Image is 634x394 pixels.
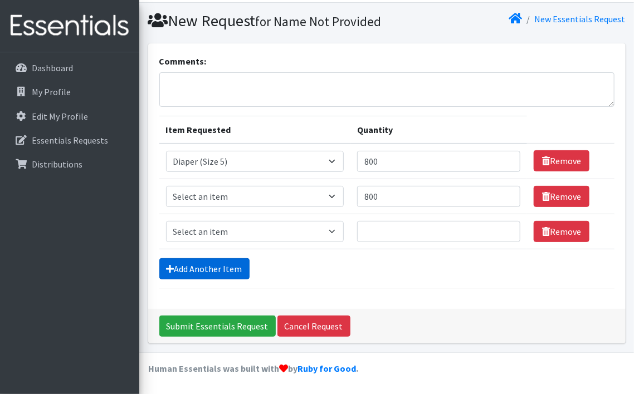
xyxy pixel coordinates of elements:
a: Remove [534,186,589,207]
a: New Essentials Request [535,13,626,24]
th: Quantity [350,116,527,144]
a: Edit My Profile [4,105,135,127]
a: Dashboard [4,57,135,79]
strong: Human Essentials was built with by . [148,363,358,374]
img: HumanEssentials [4,7,135,45]
a: Remove [534,150,589,171]
a: Ruby for Good [298,363,356,374]
a: Add Another Item [159,258,250,279]
p: Distributions [32,159,82,170]
p: Edit My Profile [32,111,88,122]
a: My Profile [4,81,135,103]
h1: New Request [148,11,383,31]
th: Item Requested [159,116,350,144]
a: Essentials Requests [4,129,135,151]
a: Distributions [4,153,135,175]
p: Essentials Requests [32,135,108,146]
a: Remove [534,221,589,242]
p: My Profile [32,86,71,97]
a: Cancel Request [277,316,350,337]
small: for Name Not Provided [256,13,382,29]
input: Submit Essentials Request [159,316,276,337]
p: Dashboard [32,62,73,73]
label: Comments: [159,55,207,68]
